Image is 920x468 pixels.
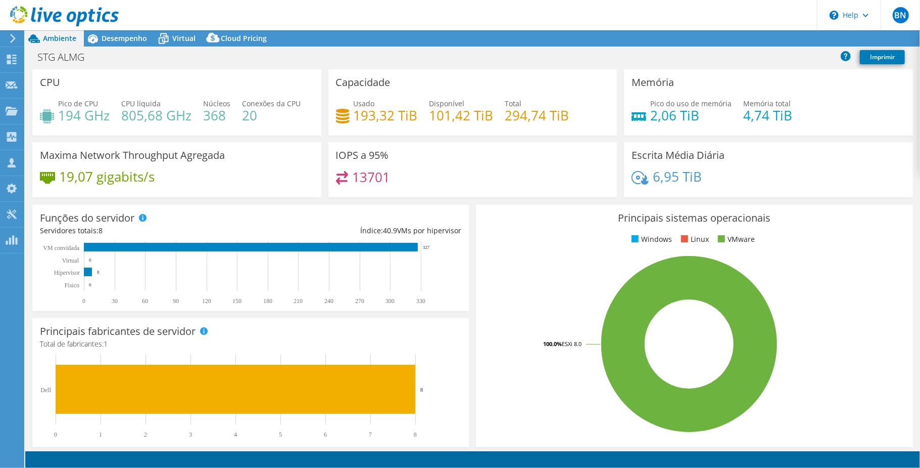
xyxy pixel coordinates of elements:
tspan: ESXi 8.0 [562,340,582,348]
text: 120 [202,297,211,305]
text: 240 [324,297,333,305]
span: Ambiente [43,33,76,43]
text: 90 [173,297,179,305]
span: Disponível [429,99,465,108]
text: 60 [142,297,148,305]
span: Virtual [172,33,196,43]
text: 4 [234,431,237,438]
text: 0 [89,282,91,287]
text: 2 [144,431,147,438]
text: 210 [294,297,303,305]
h3: Principais fabricantes de servidor [40,326,196,337]
text: 0 [54,431,57,438]
span: Núcleos [203,99,230,108]
h4: 368 [203,110,230,121]
svg: \n [830,11,839,20]
h4: 4,74 TiB [743,110,792,121]
text: 3 [189,431,192,438]
h3: Principais sistemas operacionais [483,212,905,224]
h4: 19,07 gigabits/s [59,171,155,182]
h3: Funções do servidor [40,212,134,224]
text: 0 [82,297,85,305]
text: 5 [279,431,282,438]
li: Linux [679,234,709,245]
tspan: Físico [65,282,79,289]
text: 30 [112,297,118,305]
span: CPU líquida [121,99,161,108]
text: 150 [232,297,241,305]
span: Usado [354,99,375,108]
div: Índice: VMs por hipervisor [251,225,461,236]
h3: IOPS a 95% [336,150,389,161]
span: Memória total [743,99,791,108]
span: Pico do uso de memória [650,99,732,108]
h4: 193,32 TiB [354,110,418,121]
span: BN [893,7,909,23]
text: VM convidada [43,244,79,251]
h4: 20 [242,110,301,121]
span: Cloud Pricing [221,33,267,43]
text: 8 [97,270,100,275]
h4: 2,06 TiB [650,110,732,121]
a: Imprimir [860,50,905,64]
span: 1 [104,339,108,349]
text: Hipervisor [54,269,80,276]
h3: Escrita Média Diária [632,150,724,161]
h4: 194 GHz [58,110,110,121]
h4: 13701 [352,172,390,183]
h3: Capacidade [336,77,391,88]
text: 180 [263,297,272,305]
text: 270 [355,297,364,305]
h3: Memória [632,77,674,88]
h4: 294,74 TiB [505,110,569,121]
span: Desempenho [102,33,147,43]
h1: STG ALMG [33,52,100,63]
text: Virtual [62,257,79,264]
h4: 805,68 GHz [121,110,191,121]
span: Conexões da CPU [242,99,301,108]
text: 330 [416,297,425,305]
li: Windows [629,234,672,245]
tspan: 100.0% [543,340,562,348]
text: 1 [99,431,102,438]
span: Pico de CPU [58,99,98,108]
h3: CPU [40,77,60,88]
div: Servidores totais: [40,225,251,236]
text: 327 [423,245,430,250]
h4: Total de fabricantes: [40,338,461,350]
h4: 101,42 TiB [429,110,494,121]
text: Dell [40,387,51,394]
span: Total [505,99,522,108]
text: 8 [420,387,423,393]
span: 8 [99,226,103,235]
text: 0 [89,258,91,263]
text: 300 [385,297,395,305]
li: VMware [715,234,755,245]
text: 7 [369,431,372,438]
h3: Maxima Network Throughput Agregada [40,150,225,161]
span: 40.9 [383,226,397,235]
h4: 6,95 TiB [653,171,702,182]
text: 6 [324,431,327,438]
text: 8 [414,431,417,438]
